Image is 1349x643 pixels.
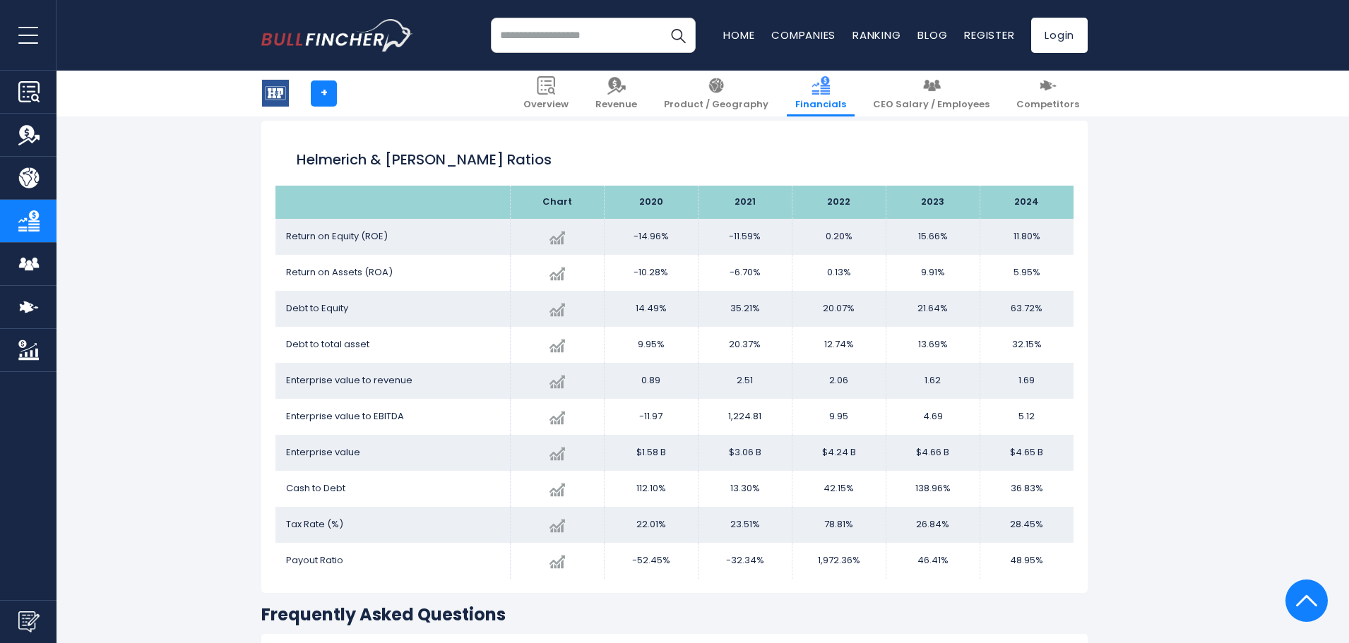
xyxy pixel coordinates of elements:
[698,435,792,471] td: $3.06 B
[286,373,412,387] span: Enterprise value to revenue
[980,543,1074,579] td: 48.95%
[792,186,886,219] th: 2022
[980,363,1074,399] td: 1.69
[515,71,577,116] a: Overview
[980,507,1074,543] td: 28.45%
[261,19,413,52] a: Go to homepage
[980,399,1074,435] td: 5.12
[886,471,980,507] td: 138.96%
[886,291,980,327] td: 21.64%
[698,255,792,291] td: -6.70%
[261,603,1088,625] h3: Frequently Asked Questions
[698,399,792,435] td: 1,224.81
[886,363,980,399] td: 1.62
[262,80,289,107] img: HP logo
[795,99,846,111] span: Financials
[604,327,698,363] td: 9.95%
[604,507,698,543] td: 22.01%
[604,363,698,399] td: 0.89
[792,219,886,255] td: 0.20%
[698,471,792,507] td: 13.30%
[698,363,792,399] td: 2.51
[297,149,1052,170] h2: Helmerich & [PERSON_NAME] Ratios
[886,543,980,579] td: 46.41%
[286,337,369,351] span: Debt to total asset
[792,471,886,507] td: 42.15%
[286,409,404,423] span: Enterprise value to EBITDA
[886,219,980,255] td: 15.66%
[523,99,569,111] span: Overview
[604,471,698,507] td: 112.10%
[980,291,1074,327] td: 63.72%
[792,399,886,435] td: 9.95
[698,219,792,255] td: -11.59%
[664,99,768,111] span: Product / Geography
[980,435,1074,471] td: $4.65 B
[792,507,886,543] td: 78.81%
[698,291,792,327] td: 35.21%
[886,435,980,471] td: $4.66 B
[286,517,343,531] span: Tax Rate (%)
[698,327,792,363] td: 20.37%
[604,255,698,291] td: -10.28%
[286,445,360,459] span: Enterprise value
[886,327,980,363] td: 13.69%
[886,507,980,543] td: 26.84%
[604,435,698,471] td: $1.58 B
[886,186,980,219] th: 2023
[595,99,637,111] span: Revenue
[980,219,1074,255] td: 11.80%
[964,28,1014,42] a: Register
[886,399,980,435] td: 4.69
[698,543,792,579] td: -32.34%
[980,471,1074,507] td: 36.83%
[698,186,792,219] th: 2021
[873,99,990,111] span: CEO Salary / Employees
[980,327,1074,363] td: 32.15%
[510,186,604,219] th: Chart
[311,80,337,107] a: +
[660,18,696,53] button: Search
[792,291,886,327] td: 20.07%
[792,435,886,471] td: $4.24 B
[286,301,348,315] span: Debt to Equity
[655,71,777,116] a: Product / Geography
[886,255,980,291] td: 9.91%
[286,229,388,243] span: Return on Equity (ROE)
[980,186,1074,219] th: 2024
[604,543,698,579] td: -52.45%
[980,255,1074,291] td: 5.95%
[286,553,343,567] span: Payout Ratio
[771,28,836,42] a: Companies
[723,28,754,42] a: Home
[1016,99,1079,111] span: Competitors
[852,28,901,42] a: Ranking
[917,28,947,42] a: Blog
[286,265,393,279] span: Return on Assets (ROA)
[792,255,886,291] td: 0.13%
[698,507,792,543] td: 23.51%
[864,71,998,116] a: CEO Salary / Employees
[1031,18,1088,53] a: Login
[261,19,413,52] img: bullfincher logo
[604,219,698,255] td: -14.96%
[787,71,855,116] a: Financials
[286,481,345,495] span: Cash to Debt
[1008,71,1088,116] a: Competitors
[587,71,646,116] a: Revenue
[604,399,698,435] td: -11.97
[792,543,886,579] td: 1,972.36%
[792,327,886,363] td: 12.74%
[604,291,698,327] td: 14.49%
[792,363,886,399] td: 2.06
[604,186,698,219] th: 2020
